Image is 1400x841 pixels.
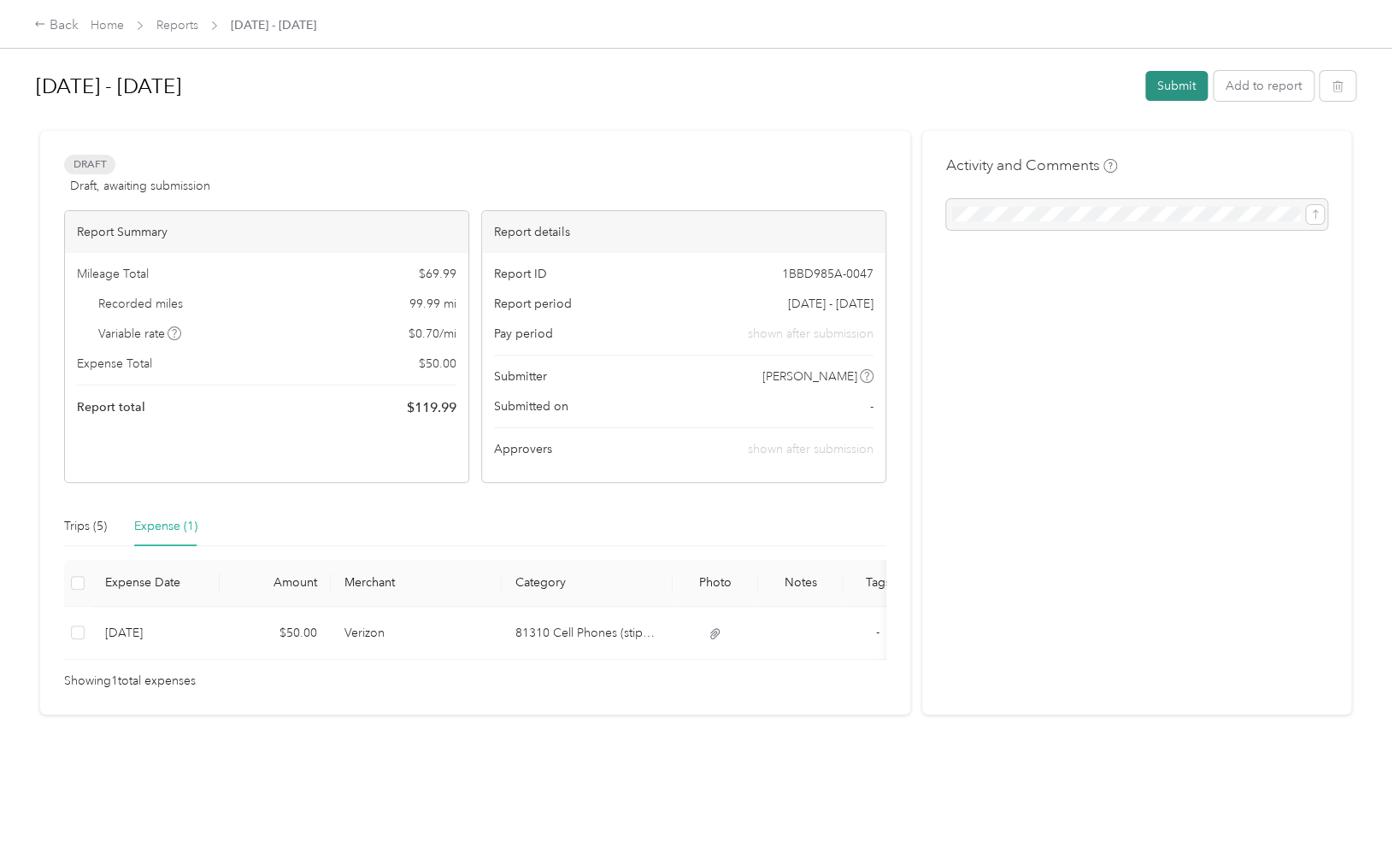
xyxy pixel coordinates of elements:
iframe: Everlance-gr Chat Button Frame [1304,745,1400,841]
span: Mileage Total [77,265,149,283]
div: Trips (5) [64,517,107,536]
span: Submitter [494,368,547,385]
th: Tags [844,560,912,607]
span: 99.99 mi [409,295,456,313]
span: Report period [494,295,572,313]
span: $ 50.00 [419,355,456,373]
div: Tags [857,575,898,590]
span: Draft [64,155,115,174]
a: Home [91,18,124,32]
span: Expense Total [77,355,152,373]
span: $ 69.99 [419,265,456,283]
th: Category [502,560,673,607]
span: Report total [77,398,145,416]
button: Submit [1145,71,1208,101]
h4: Activity and Comments [946,155,1117,176]
span: - [870,397,874,415]
span: [PERSON_NAME] [762,368,857,385]
span: Showing 1 total expenses [64,672,196,691]
span: [DATE] - [DATE] [231,16,316,34]
td: $50.00 [220,607,331,660]
th: Photo [673,560,758,607]
span: Variable rate [98,325,182,343]
td: 9-30-2025 [91,607,220,660]
button: Add to report [1214,71,1314,101]
div: Report Summary [65,211,468,253]
div: Report details [482,211,885,253]
span: Approvers [494,440,552,458]
span: Submitted on [494,397,568,415]
td: - [844,607,912,660]
h1: Sep 1 - 30, 2025 [36,66,1133,107]
span: $ 0.70 / mi [409,325,456,343]
th: Amount [220,560,331,607]
th: Notes [758,560,844,607]
div: Back [34,15,79,36]
span: [DATE] - [DATE] [788,295,874,313]
th: Merchant [331,560,502,607]
div: Expense (1) [134,517,197,536]
span: Report ID [494,265,547,283]
td: Verizon [331,607,502,660]
td: 81310 Cell Phones (stipend & Sideline) [502,607,673,660]
span: $ 119.99 [407,397,456,418]
span: shown after submission [748,442,874,456]
span: shown after submission [748,325,874,343]
span: Pay period [494,325,553,343]
span: 1BBD985A-0047 [782,265,874,283]
span: Draft, awaiting submission [70,177,210,195]
th: Expense Date [91,560,220,607]
span: - [876,625,879,639]
a: Reports [156,18,198,32]
span: Recorded miles [98,295,183,313]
